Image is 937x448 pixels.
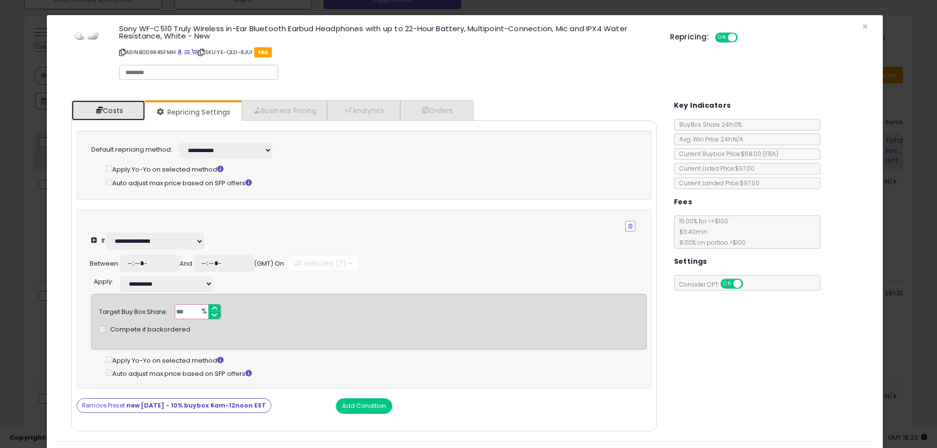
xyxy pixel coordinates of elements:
span: OFF [736,34,752,42]
img: 21CPVVyVT5L._SL60_.jpg [72,25,102,47]
span: $0.40 min [674,228,708,236]
span: Current Landed Price: $97.00 [674,179,759,187]
span: Avg. Win Price 24h: N/A [674,135,743,143]
span: Consider CPT: [674,280,756,289]
button: Remove Preset: [77,398,271,413]
h5: Repricing: [670,33,709,41]
span: 8.00 % on portion > $100 [674,238,746,247]
h5: Fees [674,196,693,208]
span: 15.00 % for <= $100 [674,217,746,247]
h3: Sony WF-C510 Truly Wireless in-Ear Bluetooth Earbud Headphones with up to 22-Hour Battery, Multip... [119,25,655,39]
span: % [196,305,211,319]
a: Costs [72,100,145,120]
div: Target Buy Box Share: [99,304,167,317]
span: OFF [741,280,757,288]
button: Add Condition [336,398,392,414]
div: : [94,274,113,287]
span: Current Buybox Price: [674,150,778,158]
i: Remove Condition [628,223,632,229]
span: ( FBA ) [763,150,778,158]
a: Repricing Settings [145,102,241,122]
span: ON [716,34,728,42]
span: ON [721,280,733,288]
span: Current Listed Price: $97.00 [674,164,754,173]
a: Your listing only [191,48,197,56]
a: BuyBox page [177,48,183,56]
a: Orders [400,100,472,120]
strong: new [DATE] - 10% buybox 6am-12noon EST [126,401,266,409]
h5: Key Indicators [674,99,731,112]
div: Auto adjust max price based on SFP offers [106,368,646,379]
span: × [862,19,868,34]
div: Auto adjust max price based on SFP offers [106,177,635,188]
p: ASIN: B0D9R45FMH | SKU: YE-QI2I-8JUI [119,44,655,60]
a: Analytics [327,100,400,120]
span: FBA [254,47,272,58]
span: $58.00 [741,150,778,158]
span: Apply [94,277,112,286]
div: Between [90,259,118,269]
div: (GMT) On [254,259,284,269]
div: Apply Yo-Yo on selected method [106,354,646,366]
a: All offer listings [184,48,190,56]
span: All selected (7) [293,258,346,268]
span: Compete if backordered [110,325,190,334]
h5: Settings [674,255,707,268]
div: Apply Yo-Yo on selected method [106,163,635,175]
label: Default repricing method: [91,145,172,155]
a: Business Pricing [242,100,327,120]
span: BuyBox Share 24h: 0% [674,120,742,129]
div: And [180,259,192,269]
